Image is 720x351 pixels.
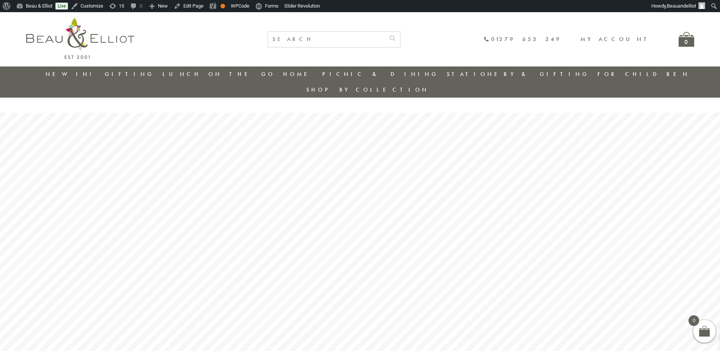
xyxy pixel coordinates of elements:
a: 01279 653 249 [484,36,561,43]
a: Shop by collection [306,86,429,93]
a: Picnic & Dining [322,70,438,78]
a: Lunch On The Go [162,70,275,78]
input: SEARCH [268,32,385,47]
a: Home [283,70,314,78]
span: Beauandelliot [667,3,696,9]
a: For Children [597,70,690,78]
img: logo [26,18,134,59]
a: 0 [679,32,694,47]
div: OK [221,4,225,8]
a: Stationery & Gifting [447,70,589,78]
a: Live [55,3,68,9]
span: Slider Revolution [284,3,320,9]
a: My account [580,35,652,43]
span: 0 [688,315,699,326]
a: Gifting [105,70,154,78]
a: New in! [46,70,96,78]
